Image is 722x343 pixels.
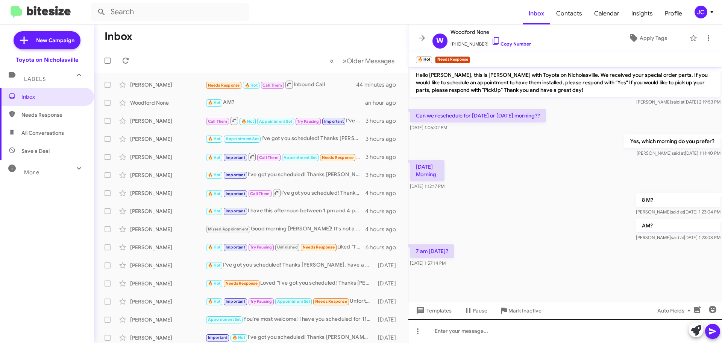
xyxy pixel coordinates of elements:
span: « [330,56,334,66]
p: Yes, which morning do you prefer? [624,134,720,148]
div: [PERSON_NAME] [130,81,205,88]
span: Try Pausing [297,119,319,124]
span: Auto Fields [657,304,693,317]
p: Hello [PERSON_NAME], this is [PERSON_NAME] with Toyota on Nicholasville. We received your special... [410,68,720,97]
span: Needs Response [303,245,335,250]
span: Appointment Set [208,317,241,322]
div: Thanks [205,152,366,162]
div: [PERSON_NAME] [130,298,205,305]
span: 🔥 Hot [208,263,221,268]
h1: Inbox [105,30,132,43]
span: Important [226,299,245,304]
span: [PERSON_NAME] [DATE] 1:23:04 PM [636,209,720,215]
span: Save a Deal [21,147,50,155]
a: Copy Number [491,41,531,47]
span: Try Pausing [250,299,272,304]
span: Call Them [250,191,270,196]
div: [DATE] [374,316,402,323]
a: Inbox [523,3,550,24]
span: [PERSON_NAME] [DATE] 2:19:53 PM [636,99,720,105]
a: Insights [625,3,659,24]
div: Unfortunately no. I work [DATE]. Thanks for getting back with me. I'll find an alternative option. [205,297,374,306]
div: 3 hours ago [366,135,402,143]
span: 🔥 Hot [208,191,221,196]
span: Pause [473,304,487,317]
div: 4 hours ago [365,207,402,215]
span: Needs Response [322,155,354,160]
span: [DATE] 1:12:17 PM [410,183,444,189]
button: Apply Tags [609,31,686,45]
p: [DATE] Morning [410,160,444,181]
span: Unfinished [277,245,298,250]
span: Call Them [262,83,282,88]
p: AM? [636,219,720,232]
span: Important [226,172,245,177]
span: Important [226,245,245,250]
span: said at [671,99,684,105]
span: 🔥 Hot [232,335,245,340]
div: [PERSON_NAME] [130,135,205,143]
div: I've got you scheduled! Thanks [PERSON_NAME], have a great day! [205,188,365,198]
div: I have this afternoon between 1 pm and 4 pm [DATE] or can do anytime [DATE]. [205,207,365,215]
button: Previous [325,53,338,69]
p: 8 M? [636,193,720,207]
div: [DATE] [374,262,402,269]
div: AM? [205,98,365,107]
div: [PERSON_NAME] [130,226,205,233]
nav: Page navigation example [326,53,399,69]
div: Loved “I've got you scheduled! Thanks [PERSON_NAME], have a great day!” [205,279,374,288]
div: 6 hours ago [366,244,402,251]
span: Needs Response [226,281,258,286]
span: All Conversations [21,129,64,137]
span: Appointment Set [277,299,310,304]
span: Inbox [21,93,85,101]
button: Auto Fields [651,304,699,317]
span: Appointment Set [259,119,292,124]
small: Needs Response [435,56,470,63]
div: I've got you scheduled! Thanks [PERSON_NAME], have a great day! [205,333,374,342]
span: said at [671,235,684,240]
div: You're most welcome! I have you scheduled for 11:30 AM - [DATE]. Let me know if you need anything... [205,315,374,324]
div: [DATE] [374,280,402,287]
div: 3 hours ago [366,117,402,125]
input: Search [91,3,249,21]
span: More [24,169,39,176]
div: Inbound Call [205,80,357,89]
span: Templates [414,304,452,317]
div: JC [695,6,707,18]
small: 🔥 Hot [416,56,432,63]
div: [PERSON_NAME] [130,244,205,251]
button: Next [338,53,399,69]
div: [PERSON_NAME] [130,316,205,323]
div: [PERSON_NAME] [130,189,205,197]
span: 🔥 Hot [245,83,258,88]
span: [PERSON_NAME] [DATE] 1:11:40 PM [637,150,720,156]
span: Calendar [588,3,625,24]
div: Woodford None [130,99,205,107]
span: [PERSON_NAME] [DATE] 1:23:08 PM [636,235,720,240]
div: I've got you scheduled! Thanks [PERSON_NAME], have a great day! [205,116,366,125]
span: » [343,56,347,66]
span: Call Them [259,155,279,160]
span: Profile [659,3,688,24]
span: Labels [24,76,46,82]
span: [DATE] 1:06:02 PM [410,125,447,130]
span: 🔥 Hot [241,119,254,124]
div: [PERSON_NAME] [130,280,205,287]
span: 🔥 Hot [208,281,221,286]
span: 🔥 Hot [208,155,221,160]
a: Contacts [550,3,588,24]
div: 44 minutes ago [357,81,402,88]
div: [DATE] [374,298,402,305]
span: said at [672,150,685,156]
span: Needs Response [315,299,347,304]
p: 7 am [DATE]? [410,244,454,258]
div: I've got you scheduled! Thanks [PERSON_NAME], have a great day! [205,261,374,270]
div: I've got you scheduled! Thanks [PERSON_NAME], have a great day! [205,171,366,179]
span: [DATE] 1:57:14 PM [410,260,446,266]
div: [PERSON_NAME] [130,171,205,179]
span: Missed Appointment [208,227,249,232]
